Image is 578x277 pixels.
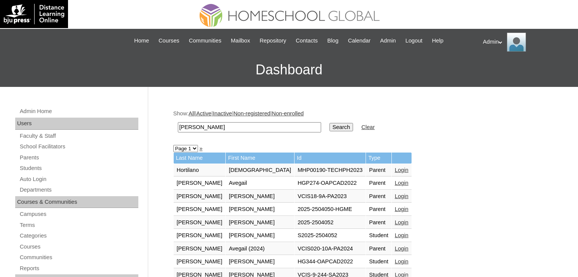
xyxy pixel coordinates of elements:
a: Categories [19,231,138,241]
input: Search [329,123,353,131]
a: Non-enrolled [272,110,304,116]
a: Students [19,164,138,173]
td: MHP00190-TECHPH2023 [295,164,366,177]
td: [PERSON_NAME] [226,216,294,229]
a: Login [395,193,409,199]
a: Logout [402,36,426,45]
a: Parents [19,153,138,162]
td: Parent [366,164,391,177]
td: VCIS020-10A-PA2024 [295,242,366,255]
td: Avegail [226,177,294,190]
a: Repository [256,36,290,45]
td: [PERSON_NAME] [174,190,226,203]
td: First Name [226,153,294,164]
td: [PERSON_NAME] [226,203,294,216]
td: [PERSON_NAME] [174,203,226,216]
a: Inactive [213,110,232,116]
img: logo-white.png [4,4,64,24]
a: Login [395,167,409,173]
a: Login [395,206,409,212]
td: Type [366,153,391,164]
td: [PERSON_NAME] [174,229,226,242]
div: Courses & Communities [15,196,138,208]
td: [PERSON_NAME] [174,255,226,268]
div: Show: | | | | [173,110,549,137]
td: Parent [366,216,391,229]
td: [PERSON_NAME] [174,242,226,255]
a: Calendar [344,36,374,45]
a: Faculty & Staff [19,131,138,141]
a: » [200,145,203,151]
td: Parent [366,190,391,203]
span: Logout [405,36,423,45]
td: [PERSON_NAME] [226,255,294,268]
a: Auto Login [19,175,138,184]
span: Mailbox [231,36,250,45]
a: Reports [19,264,138,273]
td: Student [366,255,391,268]
a: Contacts [292,36,321,45]
span: Help [432,36,443,45]
a: All [188,110,195,116]
span: Contacts [296,36,318,45]
a: Campuses [19,209,138,219]
td: Id [295,153,366,164]
span: Admin [380,36,396,45]
div: Users [15,118,138,130]
td: [DEMOGRAPHIC_DATA] [226,164,294,177]
a: Blog [323,36,342,45]
td: VCIS18-9A-PA2023 [295,190,366,203]
a: Login [395,180,409,186]
a: Admin [376,36,400,45]
a: Login [395,219,409,225]
a: Login [395,246,409,252]
a: Communities [19,253,138,262]
a: Courses [19,242,138,252]
a: Help [428,36,447,45]
span: Calendar [348,36,371,45]
h3: Dashboard [4,53,574,87]
a: Active [196,110,211,116]
a: Departments [19,185,138,195]
a: Courses [155,36,183,45]
td: S2025-2504052 [295,229,366,242]
td: [PERSON_NAME] [174,177,226,190]
span: Blog [327,36,338,45]
a: Admin Home [19,107,138,116]
span: Courses [158,36,179,45]
td: Parent [366,177,391,190]
a: Clear [361,124,375,130]
div: Admin [483,33,570,52]
td: [PERSON_NAME] [226,190,294,203]
td: Last Name [174,153,226,164]
span: Communities [189,36,222,45]
td: [PERSON_NAME] [226,229,294,242]
td: HG344-OAPCAD2022 [295,255,366,268]
td: Avegail (2024) [226,242,294,255]
input: Search [178,122,321,132]
a: School Facilitators [19,142,138,151]
img: Admin Homeschool Global [507,33,526,52]
a: Terms [19,220,138,230]
a: Login [395,258,409,264]
span: Home [134,36,149,45]
td: Parent [366,242,391,255]
td: Student [366,229,391,242]
span: Repository [260,36,286,45]
td: 2025-2504052 [295,216,366,229]
a: Mailbox [227,36,254,45]
a: Non-registered [234,110,271,116]
td: Hortilano [174,164,226,177]
a: Home [130,36,153,45]
td: [PERSON_NAME] [174,216,226,229]
td: Parent [366,203,391,216]
td: 2025-2504050-HGME [295,203,366,216]
td: HGP274-OAPCAD2022 [295,177,366,190]
a: Communities [185,36,225,45]
a: Login [395,232,409,238]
